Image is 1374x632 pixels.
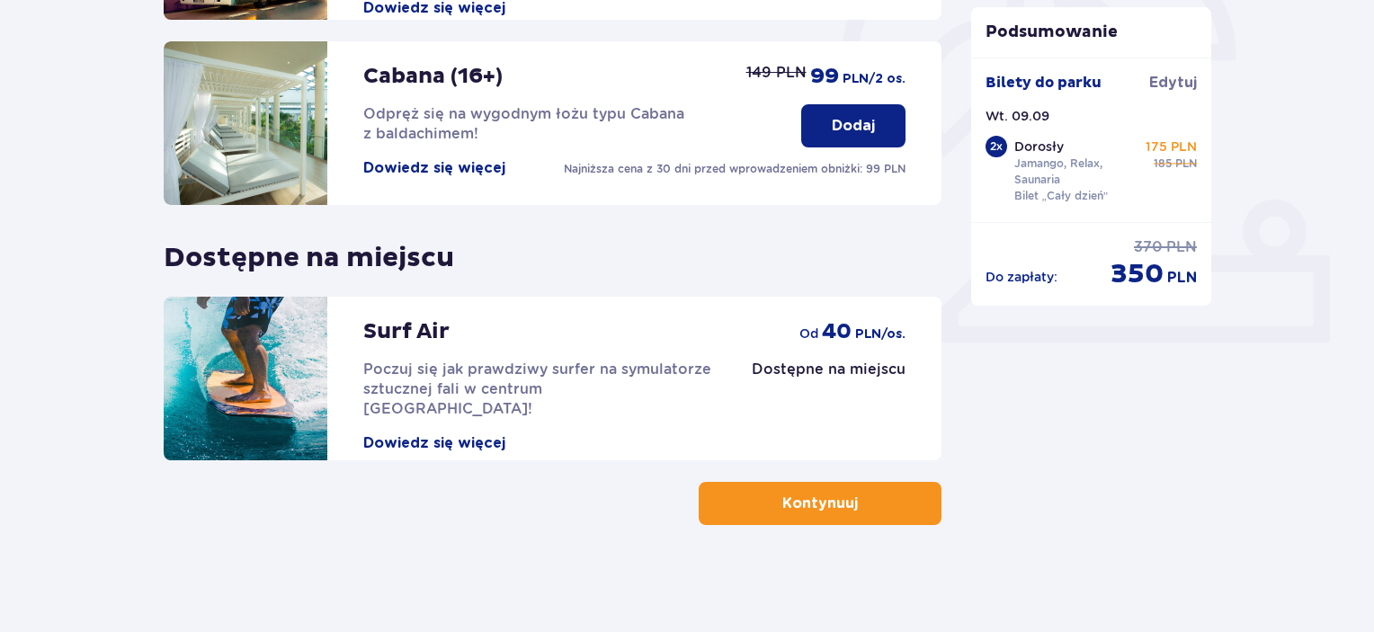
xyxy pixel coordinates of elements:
p: 40 [822,318,852,345]
p: Najniższa cena z 30 dni przed wprowadzeniem obniżki: 99 PLN [564,161,906,177]
img: attraction [164,297,327,460]
p: 185 [1154,156,1172,172]
p: 175 PLN [1146,138,1197,156]
p: Jamango, Relax, Saunaria [1014,156,1138,188]
span: Odpręż się na wygodnym łożu typu Cabana z baldachimem! [363,105,684,142]
p: Dostępne na miejscu [752,360,906,379]
p: 99 [810,63,839,90]
p: od [799,325,818,343]
p: PLN [1166,237,1197,257]
p: Dostępne na miejscu [164,227,454,275]
p: Surf Air [363,318,450,345]
p: PLN [1175,156,1197,172]
div: 2 x [986,136,1007,157]
p: Cabana (16+) [363,63,503,90]
p: Dorosły [1014,138,1064,156]
p: PLN [1167,268,1197,288]
img: attraction [164,41,327,205]
p: 149 PLN [746,63,807,83]
p: Bilety do parku [986,73,1102,93]
p: PLN /2 os. [843,70,906,88]
a: Edytuj [1149,73,1197,93]
button: Dowiedz się więcej [363,158,505,178]
p: Kontynuuj [782,494,858,513]
p: 370 [1134,237,1163,257]
span: Poczuj się jak prawdziwy surfer na symulatorze sztucznej fali w centrum [GEOGRAPHIC_DATA]! [363,361,711,417]
p: Bilet „Cały dzień” [1014,188,1109,204]
p: Wt. 09.09 [986,107,1049,125]
p: Do zapłaty : [986,268,1057,286]
p: Podsumowanie [971,22,1212,43]
button: Kontynuuj [699,482,941,525]
p: Dodaj [832,116,875,136]
p: PLN /os. [855,325,906,343]
button: Dodaj [801,104,906,147]
button: Dowiedz się więcej [363,433,505,453]
p: 350 [1111,257,1164,291]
